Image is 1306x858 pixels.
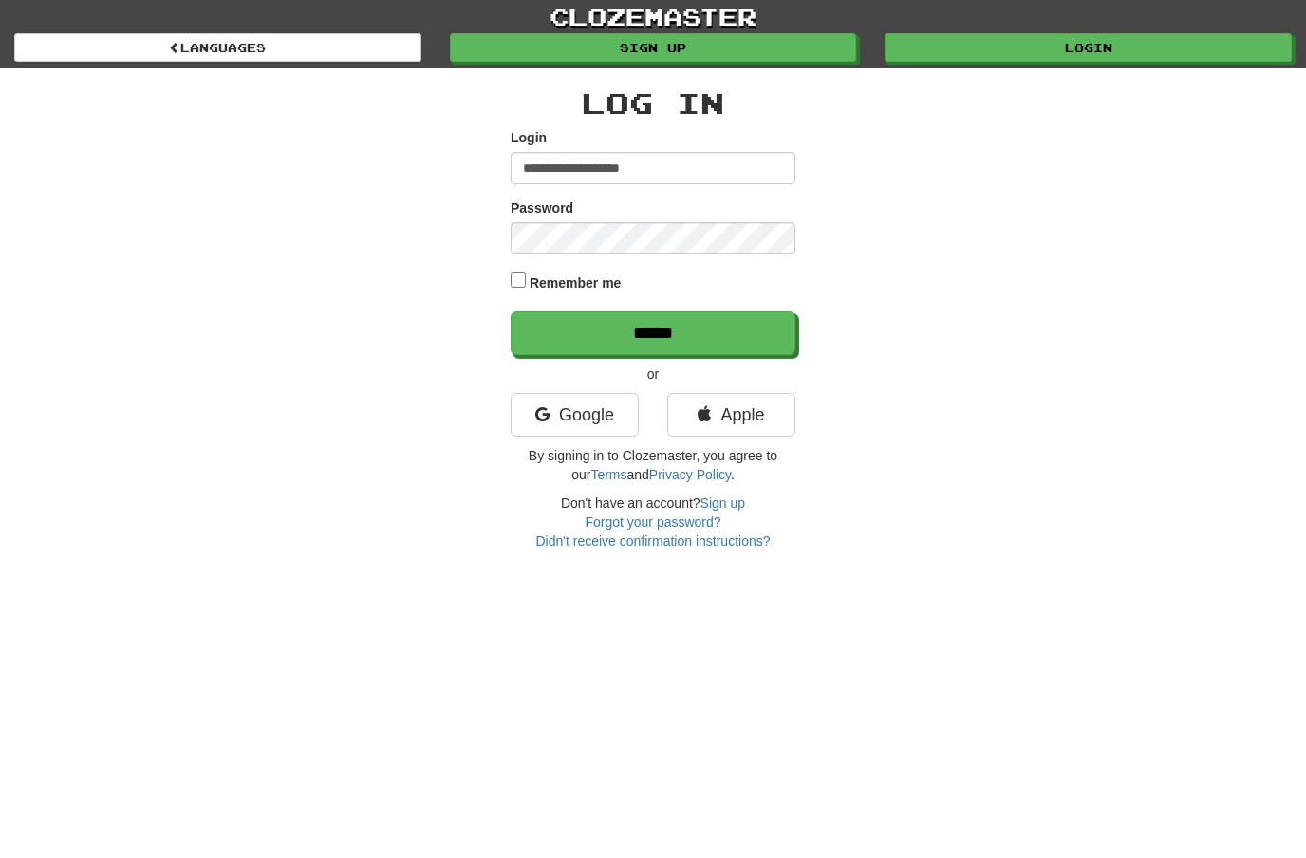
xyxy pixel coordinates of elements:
a: Sign up [700,495,745,511]
a: Google [511,393,639,437]
p: By signing in to Clozemaster, you agree to our and . [511,446,795,484]
p: or [511,364,795,383]
a: Apple [667,393,795,437]
a: Forgot your password? [585,514,720,530]
a: Terms [590,467,626,482]
label: Login [511,128,547,147]
a: Languages [14,33,421,62]
a: Didn't receive confirmation instructions? [535,533,770,549]
div: Don't have an account? [511,494,795,550]
label: Password [511,198,573,217]
h2: Log In [511,87,795,119]
a: Login [885,33,1292,62]
a: Sign up [450,33,857,62]
a: Privacy Policy [649,467,731,482]
label: Remember me [530,273,622,292]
